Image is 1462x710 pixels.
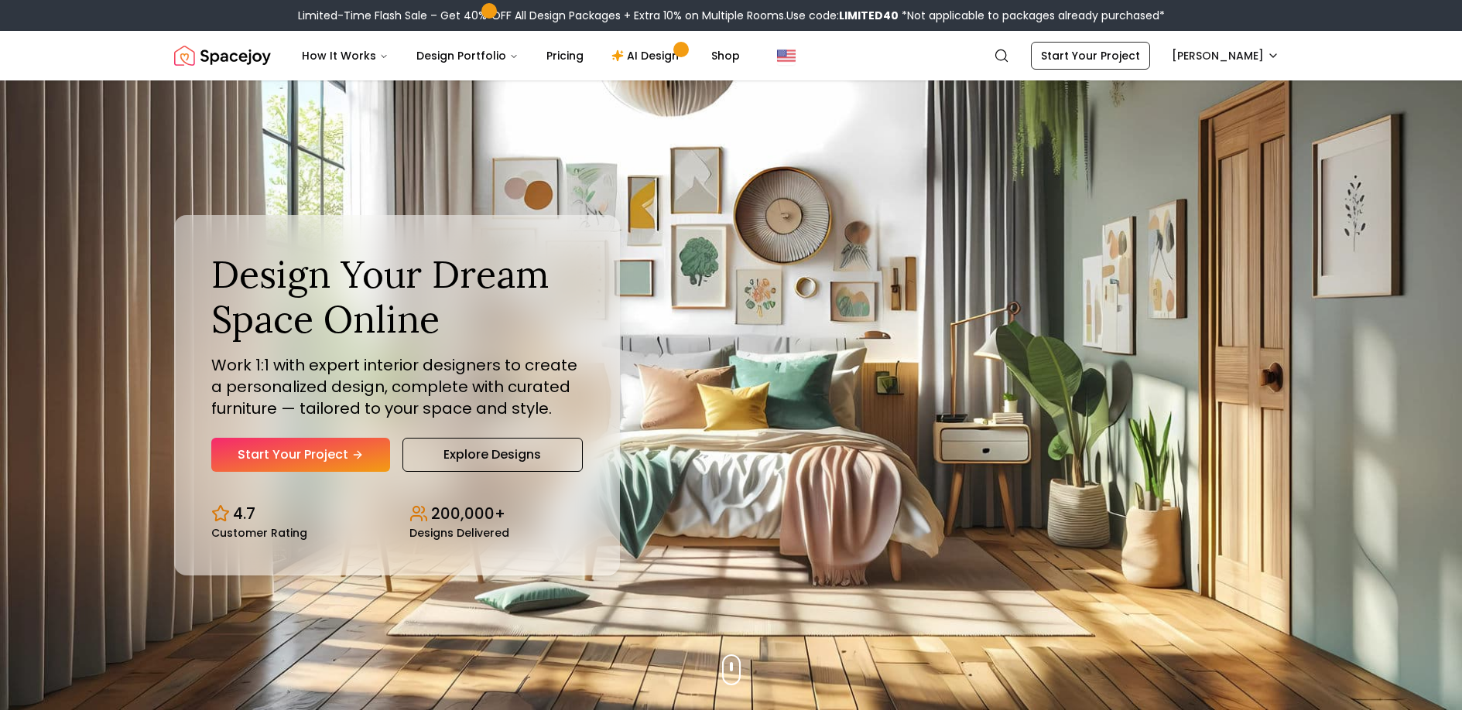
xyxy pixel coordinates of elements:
[233,503,255,524] p: 4.7
[211,490,583,538] div: Design stats
[786,8,899,23] span: Use code:
[289,40,401,71] button: How It Works
[431,503,505,524] p: 200,000+
[211,252,583,341] h1: Design Your Dream Space Online
[699,40,752,71] a: Shop
[174,31,1289,80] nav: Global
[404,40,531,71] button: Design Portfolio
[211,354,583,419] p: Work 1:1 with expert interior designers to create a personalized design, complete with curated fu...
[899,8,1165,23] span: *Not applicable to packages already purchased*
[1031,42,1150,70] a: Start Your Project
[1162,42,1289,70] button: [PERSON_NAME]
[839,8,899,23] b: LIMITED40
[211,438,390,472] a: Start Your Project
[534,40,596,71] a: Pricing
[174,40,271,71] a: Spacejoy
[298,8,1165,23] div: Limited-Time Flash Sale – Get 40% OFF All Design Packages + Extra 10% on Multiple Rooms.
[211,527,307,538] small: Customer Rating
[777,46,796,65] img: United States
[289,40,752,71] nav: Main
[599,40,696,71] a: AI Design
[409,527,509,538] small: Designs Delivered
[402,438,583,472] a: Explore Designs
[174,40,271,71] img: Spacejoy Logo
